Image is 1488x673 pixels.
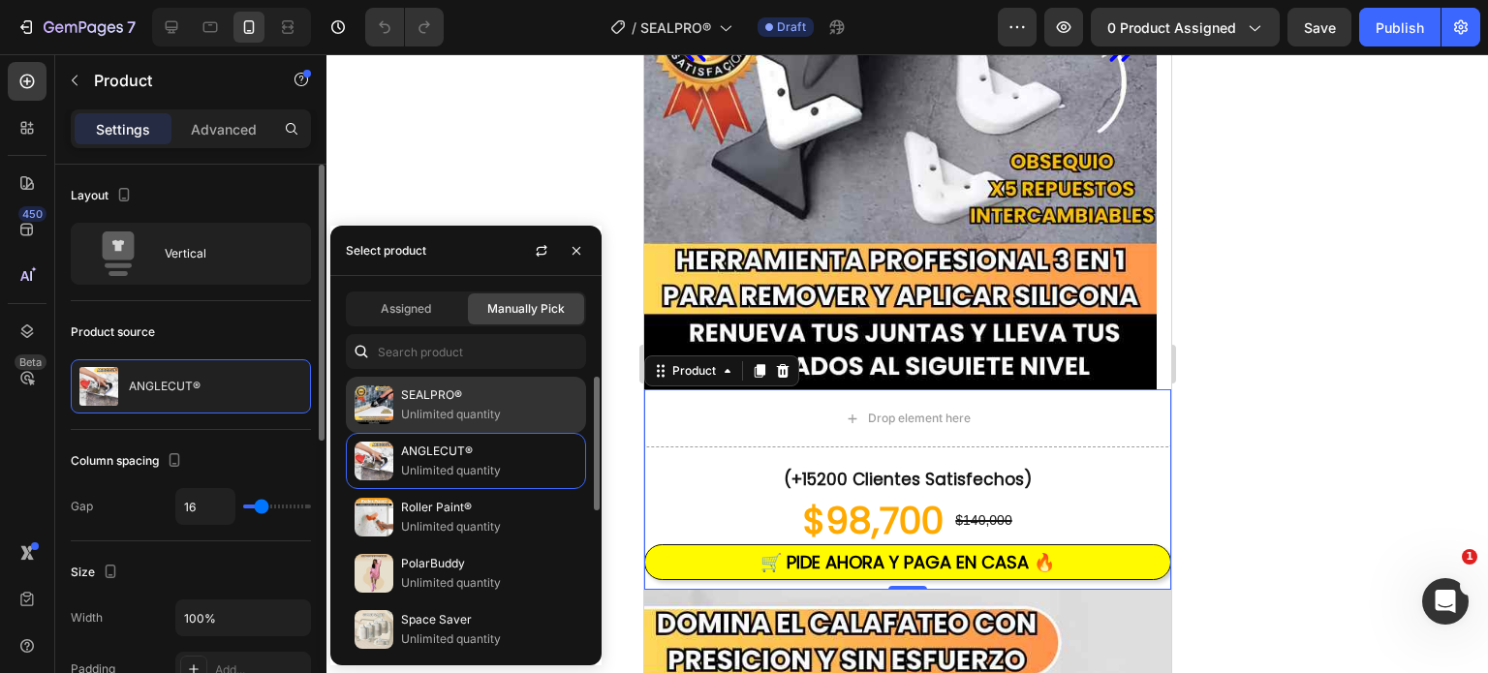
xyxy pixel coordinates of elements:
[71,609,103,627] div: Width
[1091,8,1280,46] button: 0 product assigned
[401,442,577,461] p: ANGLECUT®
[640,17,711,38] span: SEALPRO®
[346,334,586,369] input: Search in Settings & Advanced
[18,206,46,222] div: 450
[1304,19,1336,36] span: Save
[71,323,155,341] div: Product source
[79,367,118,406] img: product feature img
[1287,8,1351,46] button: Save
[165,231,283,276] div: Vertical
[401,517,577,536] p: Unlimited quantity
[1376,17,1424,38] div: Publish
[1422,578,1469,625] iframe: Intercom live chat
[96,119,150,139] p: Settings
[401,554,577,573] p: PolarBuddy
[71,560,122,586] div: Size
[644,54,1171,673] iframe: Design area
[355,442,393,480] img: collections
[355,498,393,536] img: collections
[401,610,577,629] p: Space Saver
[176,489,234,524] input: Auto
[1107,17,1236,38] span: 0 product assigned
[176,600,310,635] input: Auto
[15,354,46,370] div: Beta
[365,8,444,46] div: Undo/Redo
[401,461,577,480] p: Unlimited quantity
[355,385,393,424] img: collections
[71,448,186,474] div: Column spacing
[129,380,201,393] p: ANGLECUT®
[1462,549,1477,565] span: 1
[401,573,577,593] p: Unlimited quantity
[1359,8,1441,46] button: Publish
[777,18,806,36] span: Draft
[355,554,393,593] img: collections
[191,119,257,139] p: Advanced
[401,629,577,649] p: Unlimited quantity
[8,8,144,46] button: 7
[71,183,136,209] div: Layout
[401,498,577,517] p: Roller Paint®
[346,242,426,260] div: Select product
[632,17,636,38] span: /
[94,69,259,92] p: Product
[71,498,93,515] div: Gap
[401,385,577,405] p: SEALPRO®
[127,15,136,39] p: 7
[401,405,577,424] p: Unlimited quantity
[487,300,565,318] span: Manually Pick
[355,610,393,649] img: collections
[381,300,431,318] span: Assigned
